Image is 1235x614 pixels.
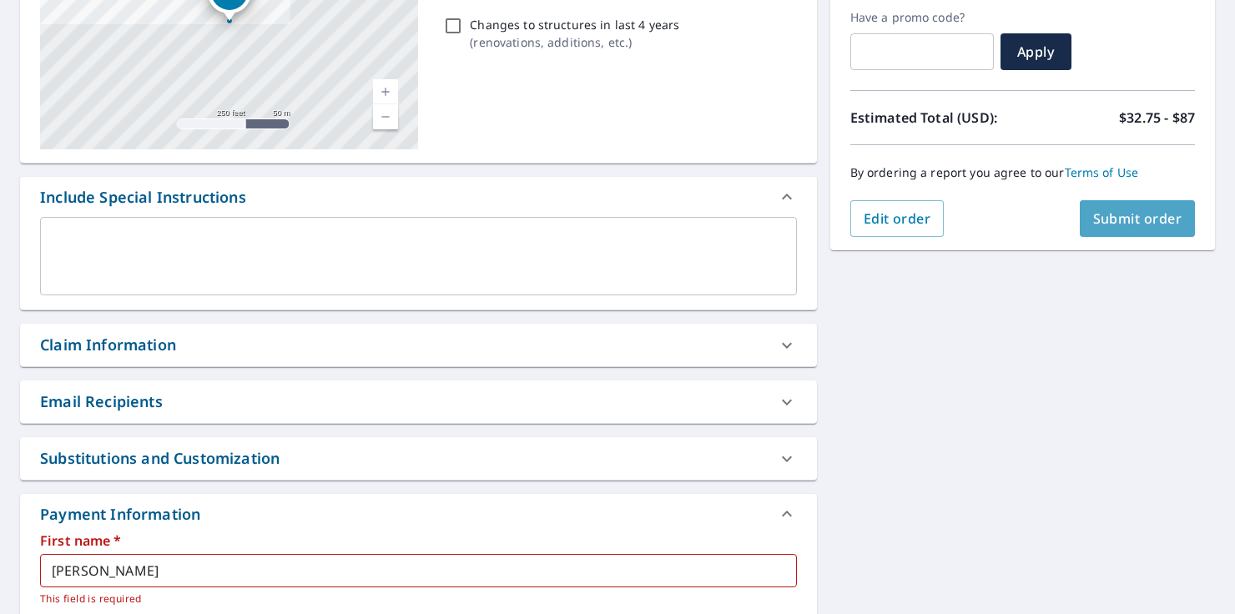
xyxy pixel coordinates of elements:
[40,390,163,413] div: Email Recipients
[850,200,945,237] button: Edit order
[40,534,797,547] label: First name
[1001,33,1071,70] button: Apply
[40,186,246,209] div: Include Special Instructions
[470,33,679,51] p: ( renovations, additions, etc. )
[850,108,1023,128] p: Estimated Total (USD):
[850,10,994,25] label: Have a promo code?
[864,209,931,228] span: Edit order
[373,104,398,129] a: Current Level 17, Zoom Out
[1093,209,1182,228] span: Submit order
[20,380,817,423] div: Email Recipients
[40,503,207,526] div: Payment Information
[1065,164,1139,180] a: Terms of Use
[470,16,679,33] p: Changes to structures in last 4 years
[20,177,817,217] div: Include Special Instructions
[20,437,817,480] div: Substitutions and Customization
[373,79,398,104] a: Current Level 17, Zoom In
[20,494,817,534] div: Payment Information
[20,324,817,366] div: Claim Information
[40,334,176,356] div: Claim Information
[850,165,1195,180] p: By ordering a report you agree to our
[1014,43,1058,61] span: Apply
[40,591,785,607] p: This field is required
[40,447,280,470] div: Substitutions and Customization
[1080,200,1196,237] button: Submit order
[1119,108,1195,128] p: $32.75 - $87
